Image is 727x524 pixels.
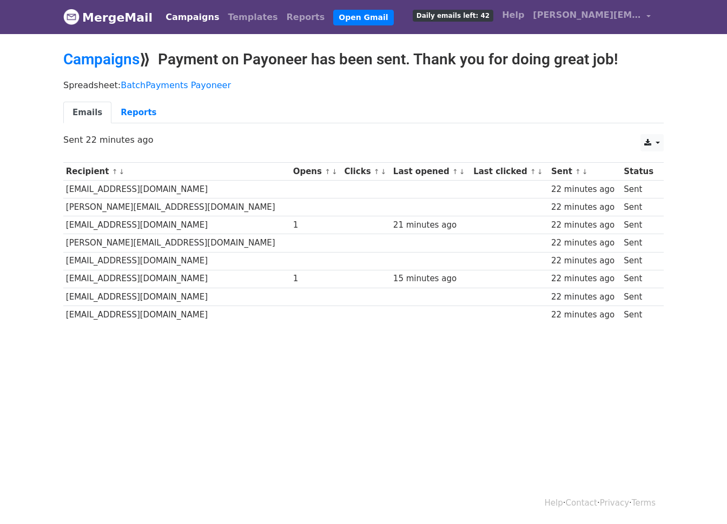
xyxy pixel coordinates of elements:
td: Sent [622,181,658,198]
td: [EMAIL_ADDRESS][DOMAIN_NAME] [63,306,290,323]
h2: ⟫ Payment on Payoneer has been sent. Thank you for doing great job! [63,50,664,69]
a: ↓ [118,168,124,176]
span: Daily emails left: 42 [413,10,493,22]
p: Sent 22 minutes ago [63,134,664,145]
td: Sent [622,270,658,288]
div: 22 minutes ago [551,183,619,196]
a: ↑ [112,168,118,176]
a: Help [498,4,528,26]
a: Privacy [600,498,629,508]
th: Opens [290,163,342,181]
p: Spreadsheet: [63,79,664,91]
div: 1 [293,273,339,285]
a: BatchPayments Payoneer [121,80,231,90]
td: [EMAIL_ADDRESS][DOMAIN_NAME] [63,216,290,234]
a: Reports [111,102,166,124]
td: Sent [622,234,658,252]
td: [PERSON_NAME][EMAIL_ADDRESS][DOMAIN_NAME] [63,198,290,216]
span: [PERSON_NAME][EMAIL_ADDRESS][DOMAIN_NAME] [533,9,641,22]
div: 22 minutes ago [551,201,619,214]
div: 21 minutes ago [393,219,468,231]
a: ↓ [381,168,387,176]
a: Campaigns [63,50,140,68]
th: Recipient [63,163,290,181]
div: 22 minutes ago [551,255,619,267]
a: Open Gmail [333,10,393,25]
td: [EMAIL_ADDRESS][DOMAIN_NAME] [63,288,290,306]
a: MergeMail [63,6,153,29]
a: ↑ [452,168,458,176]
td: Sent [622,306,658,323]
div: 22 minutes ago [551,273,619,285]
a: ↓ [332,168,338,176]
div: 1 [293,219,339,231]
a: Contact [566,498,597,508]
a: Campaigns [161,6,223,28]
th: Last opened [391,163,471,181]
a: ↑ [530,168,536,176]
a: ↓ [582,168,588,176]
a: Reports [282,6,329,28]
td: Sent [622,216,658,234]
a: ↑ [575,168,581,176]
a: ↑ [325,168,331,176]
th: Clicks [342,163,391,181]
a: Templates [223,6,282,28]
td: Sent [622,252,658,270]
td: [EMAIL_ADDRESS][DOMAIN_NAME] [63,270,290,288]
div: 22 minutes ago [551,237,619,249]
img: MergeMail logo [63,9,80,25]
a: ↑ [374,168,380,176]
td: [EMAIL_ADDRESS][DOMAIN_NAME] [63,252,290,270]
a: ↓ [537,168,543,176]
div: 22 minutes ago [551,219,619,231]
div: 15 minutes ago [393,273,468,285]
a: ↓ [459,168,465,176]
iframe: Chat Widget [673,472,727,524]
td: Sent [622,198,658,216]
a: [PERSON_NAME][EMAIL_ADDRESS][DOMAIN_NAME] [528,4,655,30]
div: 22 minutes ago [551,291,619,303]
a: Daily emails left: 42 [408,4,498,26]
div: 22 minutes ago [551,309,619,321]
th: Sent [548,163,621,181]
td: Sent [622,288,658,306]
th: Status [622,163,658,181]
td: [PERSON_NAME][EMAIL_ADDRESS][DOMAIN_NAME] [63,234,290,252]
a: Emails [63,102,111,124]
a: Terms [632,498,656,508]
td: [EMAIL_ADDRESS][DOMAIN_NAME] [63,181,290,198]
a: Help [545,498,563,508]
th: Last clicked [471,163,548,181]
